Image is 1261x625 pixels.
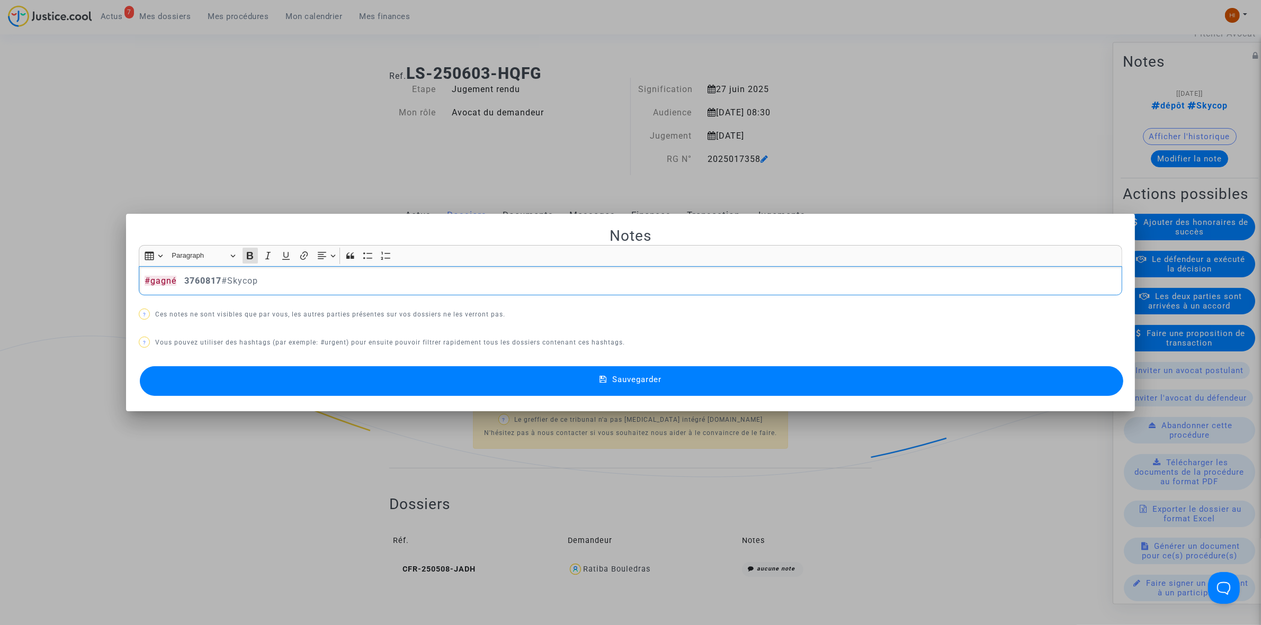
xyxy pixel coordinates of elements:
span: #gagné [145,276,176,286]
span: ? [143,340,146,346]
span: Sauvegarder [612,375,661,384]
span: ? [143,312,146,318]
strong: 3760817 [184,276,221,286]
button: Paragraph [167,248,240,264]
h2: Notes [139,227,1122,245]
iframe: Help Scout Beacon - Open [1208,572,1240,604]
div: Editor toolbar [139,245,1122,266]
div: Rich Text Editor, main [139,266,1122,296]
span: Paragraph [172,249,227,262]
p: Ces notes ne sont visibles que par vous, les autres parties présentes sur vos dossiers ne les ver... [139,308,1122,321]
p: #Skycop [145,274,1117,287]
p: Vous pouvez utiliser des hashtags (par exemple: #urgent) pour ensuite pouvoir filtrer rapidement ... [139,336,1122,349]
button: Sauvegarder [140,366,1123,396]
